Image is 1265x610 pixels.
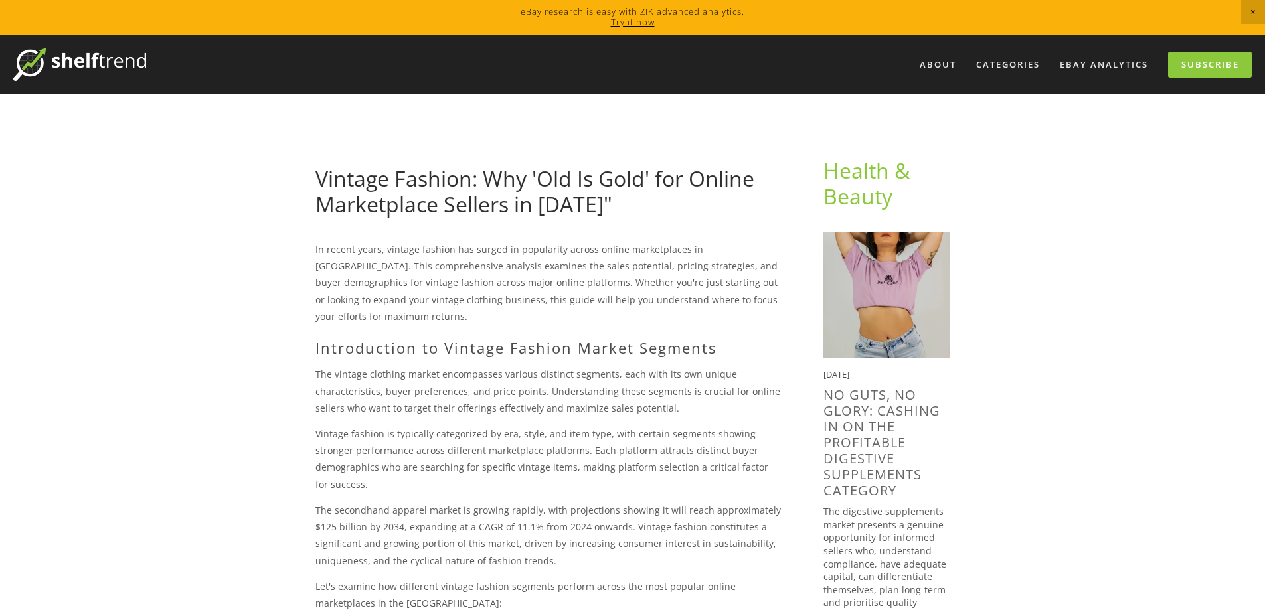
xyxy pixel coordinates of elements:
p: The secondhand apparel market is growing rapidly, with projections showing it will reach approxim... [315,502,781,569]
img: ShelfTrend [13,48,146,81]
div: Categories [968,54,1049,76]
a: Health & Beauty [823,156,915,210]
a: eBay Analytics [1051,54,1157,76]
a: Subscribe [1168,52,1252,78]
p: Vintage fashion is typically categorized by era, style, and item type, with certain segments show... [315,425,781,493]
a: Try it now [611,16,655,28]
a: Vintage Fashion: Why 'Old Is Gold' for Online Marketplace Sellers in [DATE]" [315,164,754,218]
p: In recent years, vintage fashion has surged in popularity across online marketplaces in [GEOGRAPH... [315,241,781,325]
p: The digestive supplements market presents a genuine opportunity for informed sellers who, underst... [823,505,950,609]
time: [DATE] [823,368,849,380]
img: No Guts, No Glory: Cashing In on the Profitable Digestive Supplements Category [823,232,950,358]
a: About [911,54,965,76]
h2: Introduction to Vintage Fashion Market Segments [315,339,781,356]
p: The vintage clothing market encompasses various distinct segments, each with its own unique chara... [315,366,781,416]
a: No Guts, No Glory: Cashing In on the Profitable Digestive Supplements Category [823,386,940,499]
